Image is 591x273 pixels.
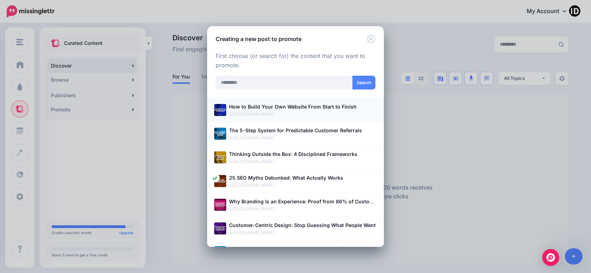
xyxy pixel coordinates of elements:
a: Why Branding Is an Experience: Proof from 86% of Customers [URL][DOMAIN_NAME] [214,197,377,213]
b: 25 SEO Myths Debunked: What Actually Works [229,175,343,181]
p: [URL][DOMAIN_NAME] [229,111,377,118]
img: edc862fc44ef4f14c0f0d3c0e86a9683_thumb.jpg [214,175,226,187]
b: How to Build Your Own Website From Start to Finish [229,104,357,110]
b: Why Branding Is an Experience: Proof from 86% of Customers [229,198,382,204]
b: Thinking Outside the Box: 4 Disciplined Frameworks [229,151,357,157]
img: 4ac1afb6e2d0f2794f762810537744c8_thumb.jpg [214,104,226,116]
a: How to Build Your Own Website From Start to Finish [URL][DOMAIN_NAME] [214,103,377,118]
p: [URL][DOMAIN_NAME] [229,158,377,165]
img: a743fd439c27d376db9aed417c17335c_thumb.jpg [214,151,226,163]
a: The 5-Step System for Predictable Customer Referrals [URL][DOMAIN_NAME] [214,126,377,141]
p: [URL][DOMAIN_NAME] [229,229,377,236]
img: 1416afaa63fe6c1c293922c1f599f990_thumb.jpg [214,128,226,140]
a: How to Perform a Website Accessibility Audit (Step-by-[PERSON_NAME]) [URL][DOMAIN_NAME] [214,245,377,260]
p: [URL][DOMAIN_NAME] [229,205,377,213]
p: [URL][DOMAIN_NAME] [229,182,377,189]
p: First choose (or search for) the content that you want to promote. [216,52,375,70]
p: [URL][DOMAIN_NAME] [229,134,377,141]
img: ef5f93bfdb5e69f3f1f0f164a88c5b6d_thumb.jpg [214,246,226,258]
b: The 5-Step System for Predictable Customer Referrals [229,127,362,133]
img: e85efae1232353ae66bbabd65bd0d981_thumb.jpg [214,222,226,234]
a: Customer-Centric Design: Stop Guessing What People Want [URL][DOMAIN_NAME] [214,221,377,236]
b: Customer-Centric Design: Stop Guessing What People Want [229,222,376,228]
button: Close [367,35,375,43]
a: Thinking Outside the Box: 4 Disciplined Frameworks [URL][DOMAIN_NAME] [214,150,377,165]
img: 6059761ede723e7738fd62795b17d8b8_thumb.jpg [214,199,226,211]
button: Search [352,76,375,89]
h5: Creating a new post to promote [216,35,302,43]
b: How to Perform a Website Accessibility Audit (Step-by-[PERSON_NAME]) [229,246,407,252]
a: 25 SEO Myths Debunked: What Actually Works [URL][DOMAIN_NAME] [214,174,377,189]
div: Open Intercom Messenger [542,249,559,266]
